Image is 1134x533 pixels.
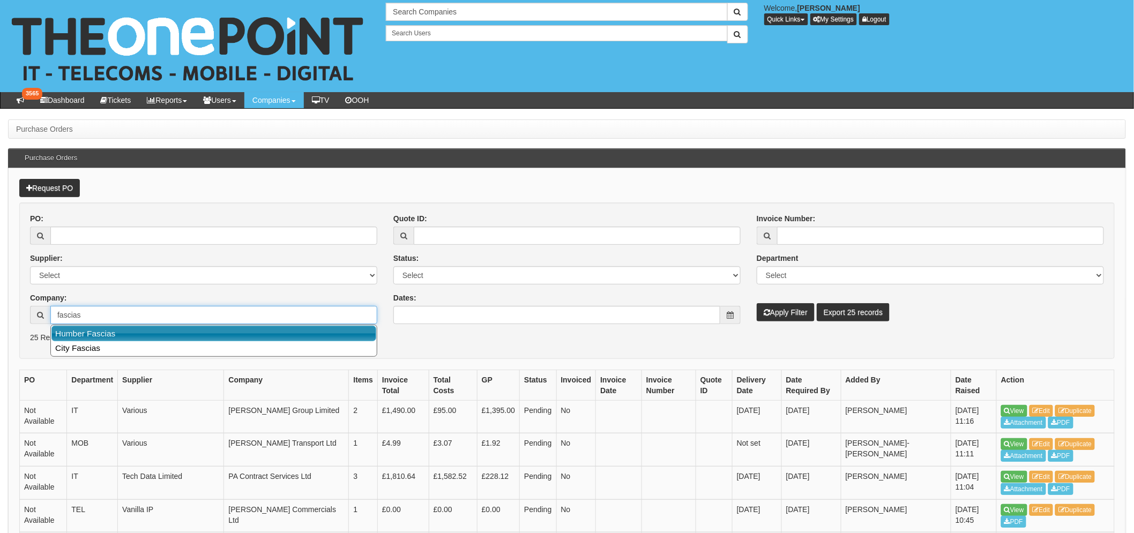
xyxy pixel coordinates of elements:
[841,499,951,532] td: [PERSON_NAME]
[520,433,556,467] td: Pending
[1055,504,1095,516] a: Duplicate
[349,499,378,532] td: 1
[1001,471,1027,483] a: View
[304,92,338,108] a: TV
[596,370,642,400] th: Invoice Date
[556,499,596,532] td: No
[781,499,841,532] td: [DATE]
[951,499,996,532] td: [DATE] 10:45
[1001,450,1046,462] a: Attachment
[1001,483,1046,495] a: Attachment
[224,433,349,467] td: [PERSON_NAME] Transport Ltd
[93,92,139,108] a: Tickets
[1029,405,1054,417] a: Edit
[696,370,732,400] th: Quote ID
[732,499,781,532] td: [DATE]
[477,400,519,433] td: £1,395.00
[118,433,224,467] td: Various
[841,466,951,499] td: [PERSON_NAME]
[732,370,781,400] th: Delivery Date
[477,499,519,532] td: £0.00
[386,3,727,21] input: Search Companies
[841,400,951,433] td: [PERSON_NAME]
[757,303,815,321] button: Apply Filter
[244,92,304,108] a: Companies
[477,433,519,467] td: £1.92
[841,433,951,467] td: [PERSON_NAME]-[PERSON_NAME]
[52,341,376,355] a: City Fascias
[224,466,349,499] td: PA Contract Services Ltd
[224,370,349,400] th: Company
[477,370,519,400] th: GP
[349,466,378,499] td: 3
[195,92,244,108] a: Users
[349,433,378,467] td: 1
[393,253,419,264] label: Status:
[429,400,477,433] td: £95.00
[19,149,83,167] h3: Purchase Orders
[1055,438,1095,450] a: Duplicate
[224,400,349,433] td: [PERSON_NAME] Group Limited
[378,433,429,467] td: £4.99
[1029,471,1054,483] a: Edit
[1001,405,1027,417] a: View
[67,400,118,433] td: IT
[1029,438,1054,450] a: Edit
[118,400,224,433] td: Various
[951,466,996,499] td: [DATE] 11:04
[30,253,63,264] label: Supplier:
[386,25,727,41] input: Search Users
[67,370,118,400] th: Department
[429,370,477,400] th: Total Costs
[118,370,224,400] th: Supplier
[393,213,427,224] label: Quote ID:
[641,370,696,400] th: Invoice Number
[20,499,67,532] td: Not Available
[20,433,67,467] td: Not Available
[732,466,781,499] td: [DATE]
[951,433,996,467] td: [DATE] 11:11
[1001,438,1027,450] a: View
[520,466,556,499] td: Pending
[378,499,429,532] td: £0.00
[520,499,556,532] td: Pending
[1001,417,1046,429] a: Attachment
[378,370,429,400] th: Invoice Total
[349,370,378,400] th: Items
[841,370,951,400] th: Added By
[224,499,349,532] td: [PERSON_NAME] Commercials Ltd
[1048,450,1073,462] a: PDF
[556,370,596,400] th: Invoiced
[429,499,477,532] td: £0.00
[756,3,1134,25] div: Welcome,
[429,466,477,499] td: £1,582.52
[757,213,816,224] label: Invoice Number:
[781,466,841,499] td: [DATE]
[732,433,781,467] td: Not set
[781,370,841,400] th: Date Required By
[393,292,416,303] label: Dates:
[30,292,66,303] label: Company:
[349,400,378,433] td: 2
[16,124,73,134] li: Purchase Orders
[378,466,429,499] td: £1,810.64
[556,466,596,499] td: No
[20,466,67,499] td: Not Available
[764,13,808,25] button: Quick Links
[67,466,118,499] td: IT
[1029,504,1054,516] a: Edit
[67,433,118,467] td: MOB
[997,370,1115,400] th: Action
[520,400,556,433] td: Pending
[757,253,799,264] label: Department
[951,370,996,400] th: Date Raised
[19,179,80,197] a: Request PO
[118,499,224,532] td: Vanilla IP
[32,92,93,108] a: Dashboard
[30,332,1104,343] p: 25 Results
[378,400,429,433] td: £1,490.00
[817,303,890,321] a: Export 25 records
[556,433,596,467] td: No
[781,433,841,467] td: [DATE]
[338,92,377,108] a: OOH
